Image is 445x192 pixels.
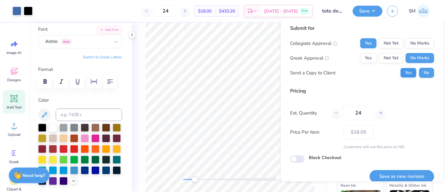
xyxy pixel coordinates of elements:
[198,8,212,14] span: $18.05
[38,97,122,104] label: Color
[302,9,308,13] span: Free
[390,182,427,189] span: Metallic & Glitter Ink
[379,38,403,48] button: Not Yet
[290,40,337,47] div: Collegiate Approval
[7,50,22,55] span: Image AI
[290,129,339,136] label: Price Per Item
[83,55,122,60] button: Switch to Greek Letters
[379,53,403,63] button: Not Yet
[192,176,198,183] div: Accessibility label
[290,109,327,117] label: Est. Quantity
[8,132,20,137] span: Upload
[317,5,348,17] input: Untitled Design
[370,170,434,183] button: Save as new revision
[406,53,434,63] button: No Marks
[343,106,374,120] input: – –
[23,173,45,179] strong: Need help?
[400,68,417,78] button: Yes
[290,144,434,150] div: Customers will see this price on HQ.
[340,182,356,189] span: Neon Ink
[38,66,122,73] label: Format
[290,55,329,62] div: Greek Approval
[409,8,416,15] span: SM
[7,105,22,110] span: Add Text
[290,87,434,95] div: Pricing
[38,26,48,33] label: Font
[7,77,21,83] span: Designs
[264,8,298,14] span: [DATE] - [DATE]
[290,24,434,32] div: Submit for
[290,69,335,77] div: Send a Copy to Client
[353,6,382,17] button: Save
[406,5,432,17] a: SM
[153,5,178,17] input: – –
[219,8,235,14] span: $433.20
[309,154,341,161] label: Block Checkout
[417,5,430,17] img: Shruthi Mohan
[360,38,376,48] button: Yes
[406,38,434,48] button: No Marks
[96,26,122,34] button: Add Font
[56,109,122,121] input: e.g. 7428 c
[419,68,434,78] button: No
[9,159,19,164] span: Greek
[360,53,376,63] button: Yes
